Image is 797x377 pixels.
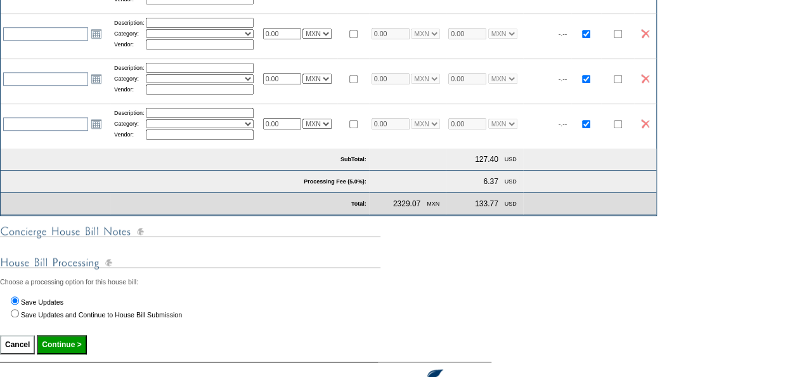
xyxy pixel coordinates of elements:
[114,129,145,140] td: Vendor:
[424,197,442,211] td: MXN
[89,117,103,131] a: Open the calendar popup.
[114,18,145,28] td: Description:
[114,119,145,128] td: Category:
[21,298,63,306] label: Save Updates
[502,152,519,166] td: USD
[472,197,501,211] td: 133.77
[559,75,567,83] span: -.--
[114,39,145,50] td: Vendor:
[391,197,423,211] td: 2329.07
[502,197,519,211] td: USD
[1,171,369,193] td: Processing Fee (5.0%):
[559,120,567,128] span: -.--
[37,335,86,354] input: Continue >
[110,193,369,215] td: Total:
[641,119,649,128] img: icon_delete2.gif
[89,27,103,41] a: Open the calendar popup.
[502,175,519,189] td: USD
[114,108,145,118] td: Description:
[89,72,103,86] a: Open the calendar popup.
[21,311,182,319] label: Save Updates and Continue to House Bill Submission
[559,30,567,37] span: -.--
[114,29,145,38] td: Category:
[641,74,649,83] img: icon_delete2.gif
[114,63,145,73] td: Description:
[114,74,145,83] td: Category:
[114,84,145,95] td: Vendor:
[641,29,649,38] img: icon_delete2.gif
[472,152,501,166] td: 127.40
[1,149,369,171] td: SubTotal:
[481,175,500,189] td: 6.37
